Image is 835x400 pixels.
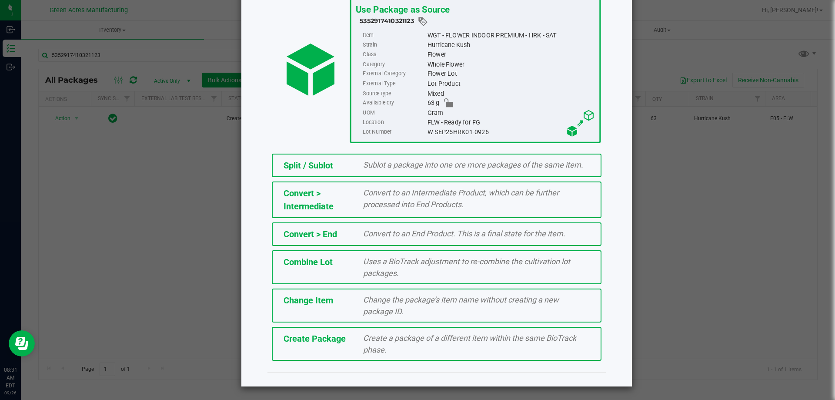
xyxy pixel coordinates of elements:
div: Hurricane Kush [427,40,595,50]
label: External Type [363,79,425,88]
span: Convert > Intermediate [284,188,334,212]
div: Gram [427,108,595,118]
span: Use Package as Source [355,4,449,15]
label: Item [363,30,425,40]
div: Mixed [427,89,595,98]
label: External Category [363,69,425,79]
span: Combine Lot [284,257,333,267]
label: Location [363,118,425,127]
div: WGT - FLOWER INDOOR PREMIUM - HRK - SAT [427,30,595,40]
label: Category [363,60,425,69]
span: Create a package of a different item within the same BioTrack phase. [363,333,576,354]
div: FLW - Ready for FG [427,118,595,127]
span: Split / Sublot [284,160,333,171]
span: 63 g [427,98,439,108]
label: Class [363,50,425,60]
div: Flower [427,50,595,60]
div: Whole Flower [427,60,595,69]
div: W-SEP25HRK01-0926 [427,127,595,137]
span: Create Package [284,333,346,344]
span: Convert to an Intermediate Product, which can be further processed into End Products. [363,188,559,209]
label: UOM [363,108,425,118]
div: Lot Product [427,79,595,88]
span: Uses a BioTrack adjustment to re-combine the cultivation lot packages. [363,257,570,278]
label: Lot Number [363,127,425,137]
span: Convert > End [284,229,337,239]
span: Change the package’s item name without creating a new package ID. [363,295,559,316]
span: Change Item [284,295,333,306]
span: Sublot a package into one ore more packages of the same item. [363,160,583,169]
span: Convert to an End Product. This is a final state for the item. [363,229,565,238]
div: 5352917410321123 [360,16,595,27]
label: Source type [363,89,425,98]
div: Flower Lot [427,69,595,79]
label: Strain [363,40,425,50]
label: Available qty [363,98,425,108]
iframe: Resource center [9,330,35,356]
